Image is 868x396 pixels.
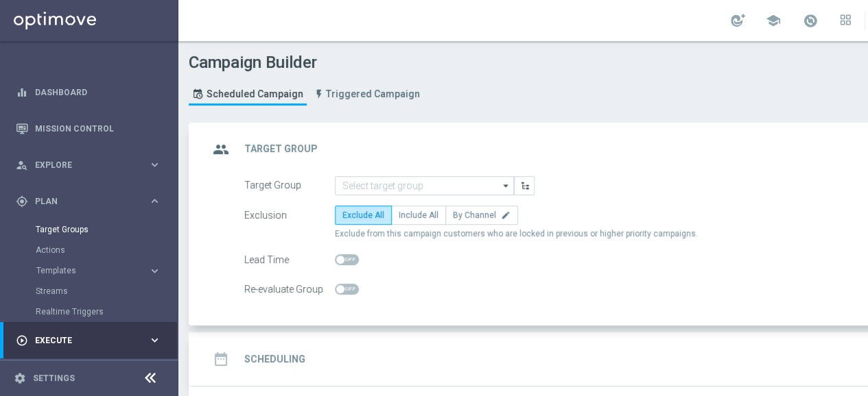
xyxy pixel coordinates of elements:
div: Streams [36,281,177,301]
div: Mission Control [16,110,161,147]
i: play_circle_outline [16,334,28,347]
i: keyboard_arrow_right [148,158,161,171]
span: Triggered Campaign [326,88,420,100]
span: Plan [35,197,148,206]
a: Target Groups [36,224,143,235]
a: Mission Control [35,110,161,147]
i: arrow_drop_down [500,177,513,195]
div: Lead Time [244,250,335,269]
h2: Scheduling [244,353,305,366]
a: Actions [36,245,143,256]
span: By Channel [453,210,496,220]
div: Target Group [244,176,335,195]
span: Exclude from this campaign customers who are locked in previous or higher priority campaigns. [335,228,698,240]
div: Exclusion [244,206,335,225]
button: play_circle_outline Execute keyboard_arrow_right [15,335,162,346]
div: Actions [36,240,177,260]
i: keyboard_arrow_right [148,264,161,277]
input: Select target group [335,176,514,195]
h2: Target Group [244,143,318,156]
i: person_search [16,159,28,171]
div: Plan [16,195,148,208]
a: Triggered Campaign [310,83,423,106]
span: Scheduled Campaign [207,88,303,100]
span: Execute [35,336,148,345]
div: Dashboard [16,74,161,110]
button: gps_fixed Plan keyboard_arrow_right [15,196,162,207]
span: Explore [35,161,148,169]
span: Templates [36,267,134,275]
i: group [209,137,233,162]
div: Realtime Triggers [36,301,177,322]
a: Realtime Triggers [36,306,143,317]
button: Mission Control [15,123,162,134]
a: Dashboard [35,74,161,110]
div: Execute [16,334,148,347]
span: school [766,13,781,28]
button: equalizer Dashboard [15,87,162,98]
i: keyboard_arrow_right [148,195,161,208]
button: person_search Explore keyboard_arrow_right [15,160,162,171]
i: edit [501,210,511,220]
i: settings [14,372,26,384]
i: gps_fixed [16,195,28,208]
i: equalizer [16,86,28,99]
span: Exclude All [342,210,384,220]
a: Streams [36,286,143,297]
i: date_range [209,347,233,371]
h1: Campaign Builder [189,53,427,73]
a: Settings [33,374,75,382]
span: Include All [399,210,438,220]
div: Target Groups [36,219,177,240]
button: Templates keyboard_arrow_right [36,265,162,276]
div: Re-evaluate Group [244,280,335,299]
div: Templates [36,260,177,281]
div: Templates [36,267,148,275]
div: Explore [16,159,148,171]
a: Scheduled Campaign [189,83,307,106]
i: keyboard_arrow_right [148,334,161,347]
